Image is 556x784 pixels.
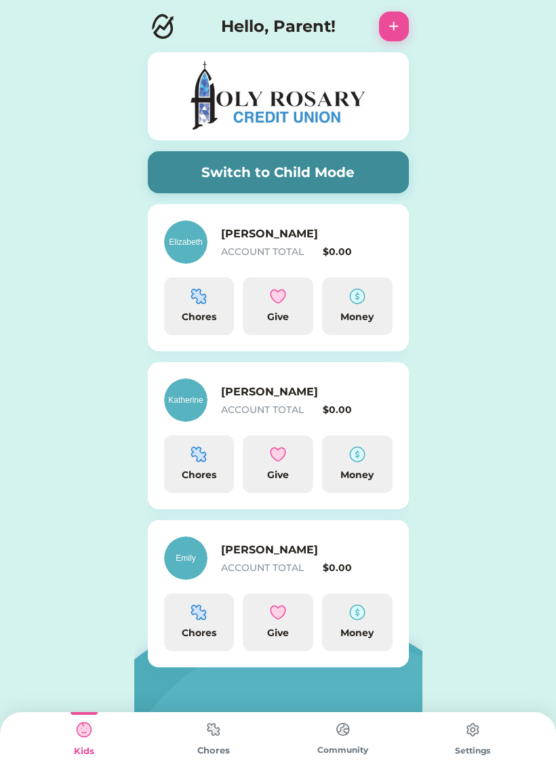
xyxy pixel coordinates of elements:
[270,288,286,305] img: interface-favorite-heart--reward-social-rating-media-heart-it-like-favorite-love.svg
[323,561,393,575] div: $0.00
[170,626,229,640] div: Chores
[248,310,308,324] div: Give
[200,716,227,743] img: type%3Dchores%2C%20state%3Ddefault.svg
[349,288,365,305] img: money-cash-dollar-coin--accounting-billing-payment-cash-coin-currency-money-finance.svg
[221,403,318,417] div: ACCOUNT TOTAL
[170,468,229,482] div: Chores
[349,604,365,621] img: money-cash-dollar-coin--accounting-billing-payment-cash-coin-currency-money-finance.svg
[459,716,486,743] img: type%3Dchores%2C%20state%3Ddefault.svg
[248,626,308,640] div: Give
[148,12,178,41] img: Logo.svg
[379,12,409,41] button: +
[148,744,278,758] div: Chores
[191,446,207,463] img: programming-module-puzzle-1--code-puzzle-module-programming-plugin-piece.svg
[270,604,286,621] img: interface-favorite-heart--reward-social-rating-media-heart-it-like-favorite-love.svg
[221,542,357,558] h6: [PERSON_NAME]
[330,716,357,743] img: type%3Dchores%2C%20state%3Ddefault.svg
[221,245,318,259] div: ACCOUNT TOTAL
[327,626,387,640] div: Money
[191,288,207,305] img: programming-module-puzzle-1--code-puzzle-module-programming-plugin-piece.svg
[327,310,387,324] div: Money
[148,151,409,193] button: Switch to Child Mode
[221,384,357,400] h6: [PERSON_NAME]
[71,716,98,743] img: type%3Dkids%2C%20state%3Dselected.svg
[278,744,408,756] div: Community
[19,745,148,758] div: Kids
[221,561,318,575] div: ACCOUNT TOTAL
[323,403,393,417] div: $0.00
[191,604,207,621] img: programming-module-puzzle-1--code-puzzle-module-programming-plugin-piece.svg
[327,468,387,482] div: Money
[183,56,373,136] img: IMG_8194%201%20%281%29.jpeg
[221,14,336,39] h4: Hello, Parent!
[248,468,308,482] div: Give
[270,446,286,463] img: interface-favorite-heart--reward-social-rating-media-heart-it-like-favorite-love.svg
[349,446,365,463] img: money-cash-dollar-coin--accounting-billing-payment-cash-coin-currency-money-finance.svg
[408,745,537,757] div: Settings
[170,310,229,324] div: Chores
[221,226,357,242] h6: [PERSON_NAME]
[323,245,393,259] div: $0.00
